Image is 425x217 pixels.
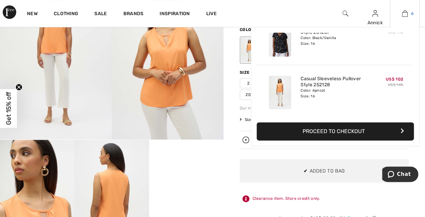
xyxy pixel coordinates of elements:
button: Proceed to Checkout [257,122,414,141]
span: Size Guide [240,117,265,123]
img: Polka Dot Cowl Neck Pullover Style 251257 [269,23,291,57]
s: US$ 145 [388,30,403,34]
span: Get 15% off [5,92,13,125]
img: search the website [343,9,348,18]
a: Live [206,10,217,17]
a: New [27,11,38,18]
div: Color: Black/Vanilla Size: 16 [301,35,367,46]
a: 6 [390,9,419,18]
a: Sign In [372,10,378,17]
img: 1ère Avenue [3,5,16,19]
div: Our model is 5'9"/175 cm and wears a size 6. [240,105,409,111]
span: 20 [240,90,257,100]
div: Annick [360,19,389,26]
span: US$ 102 [386,77,403,82]
span: Inspiration [160,11,190,18]
div: Color: Apricot Size: 16 [301,88,367,99]
video: Your browser does not support the video tag. [149,140,223,177]
div: Size ([GEOGRAPHIC_DATA]/[GEOGRAPHIC_DATA]): [240,69,353,75]
a: Brands [123,11,144,18]
img: My Bag [402,9,408,18]
s: US$ 145 [388,83,403,87]
button: ✔ Added to Bag [240,159,409,183]
img: Casual Sleeveless Pullover Style 252128 [269,76,291,109]
div: Clearance item. Store credit only. [240,193,409,205]
div: Apricot [241,37,258,63]
img: Watch the replay [242,136,249,143]
a: Sale [94,11,107,18]
iframe: Opens a widget where you can chat to one of our agents [382,166,418,183]
span: 6 [411,10,414,17]
a: Clothing [54,11,78,18]
span: ✔ Added to Bag [304,167,345,175]
span: 2 [240,78,257,88]
a: Casual Sleeveless Pullover Style 252128 [301,76,367,88]
span: Color: [240,27,256,32]
button: Close teaser [16,84,22,91]
img: My Info [372,9,378,18]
